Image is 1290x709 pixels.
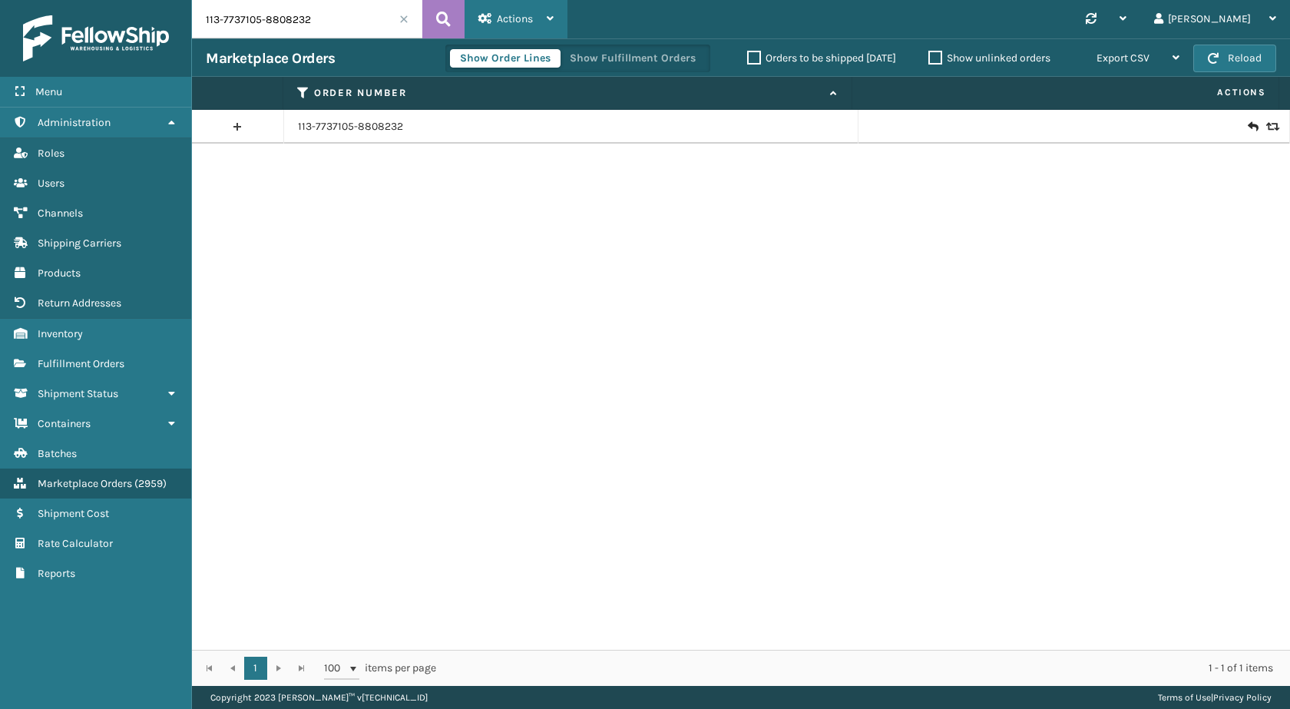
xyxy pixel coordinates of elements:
[38,357,124,370] span: Fulfillment Orders
[38,327,83,340] span: Inventory
[314,86,822,100] label: Order Number
[450,49,561,68] button: Show Order Lines
[324,661,347,676] span: 100
[1213,692,1272,703] a: Privacy Policy
[38,417,91,430] span: Containers
[1248,119,1257,134] i: Create Return Label
[38,177,64,190] span: Users
[38,116,111,129] span: Administration
[206,49,335,68] h3: Marketplace Orders
[38,507,109,520] span: Shipment Cost
[244,657,267,680] a: 1
[38,207,83,220] span: Channels
[747,51,896,65] label: Orders to be shipped [DATE]
[38,237,121,250] span: Shipping Carriers
[38,477,132,490] span: Marketplace Orders
[1193,45,1276,72] button: Reload
[1158,686,1272,709] div: |
[210,686,428,709] p: Copyright 2023 [PERSON_NAME]™ v [TECHNICAL_ID]
[560,49,706,68] button: Show Fulfillment Orders
[38,387,118,400] span: Shipment Status
[1158,692,1211,703] a: Terms of Use
[857,80,1275,105] span: Actions
[298,119,403,134] a: 113-7737105-8808232
[38,447,77,460] span: Batches
[38,267,81,280] span: Products
[38,567,75,580] span: Reports
[38,537,113,550] span: Rate Calculator
[324,657,436,680] span: items per page
[458,661,1273,676] div: 1 - 1 of 1 items
[134,477,167,490] span: ( 2959 )
[928,51,1050,65] label: Show unlinked orders
[1096,51,1149,65] span: Export CSV
[35,85,62,98] span: Menu
[497,12,533,25] span: Actions
[38,147,64,160] span: Roles
[23,15,169,61] img: logo
[1266,121,1275,132] i: Replace
[38,297,121,310] span: Return Addresses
